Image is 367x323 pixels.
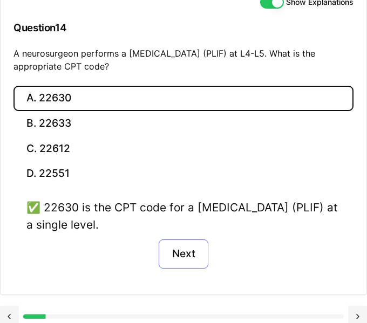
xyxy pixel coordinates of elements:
button: Next [159,239,208,269]
div: ✅ 22630 is the CPT code for a [MEDICAL_DATA] (PLIF) at a single level. [26,199,341,232]
button: A. 22630 [13,86,354,111]
p: A neurosurgeon performs a [MEDICAL_DATA] (PLIF) at L4-L5. What is the appropriate CPT code? [13,47,354,73]
button: D. 22551 [13,161,354,187]
button: C. 22612 [13,136,354,161]
button: B. 22633 [13,111,354,136]
h3: Question 14 [13,12,354,44]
